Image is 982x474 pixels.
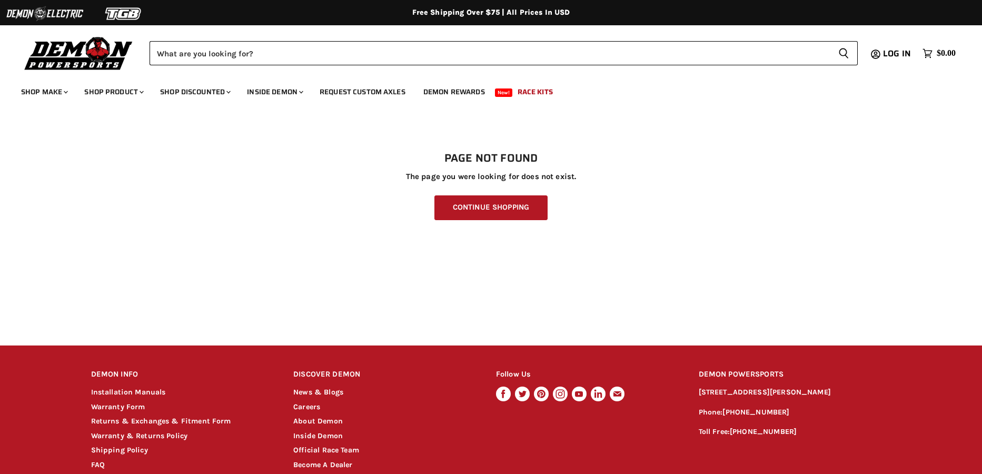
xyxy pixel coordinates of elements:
a: Warranty & Returns Policy [91,431,188,440]
h2: DEMON POWERSPORTS [699,362,891,387]
p: Phone: [699,407,891,419]
p: [STREET_ADDRESS][PERSON_NAME] [699,387,891,399]
input: Search [150,41,830,65]
a: Careers [293,402,320,411]
span: $0.00 [937,48,956,58]
h2: Follow Us [496,362,679,387]
a: Log in [878,49,917,58]
a: Shop Make [13,81,74,103]
span: Log in [883,47,911,60]
h2: DEMON INFO [91,362,274,387]
div: Free Shipping Over $75 | All Prices In USD [70,8,912,17]
a: Shop Product [76,81,150,103]
a: $0.00 [917,46,961,61]
form: Product [150,41,858,65]
a: Installation Manuals [91,388,166,397]
a: About Demon [293,417,343,426]
a: Race Kits [510,81,561,103]
img: Demon Electric Logo 2 [5,4,84,24]
a: Official Race Team [293,446,359,455]
p: The page you were looking for does not exist. [91,172,891,181]
a: News & Blogs [293,388,343,397]
a: Request Custom Axles [312,81,413,103]
ul: Main menu [13,77,953,103]
p: Toll Free: [699,426,891,438]
img: Demon Powersports [21,34,136,72]
a: Shop Discounted [152,81,237,103]
a: Warranty Form [91,402,145,411]
a: [PHONE_NUMBER] [722,408,789,417]
a: Continue Shopping [434,195,548,220]
a: Shipping Policy [91,446,148,455]
h2: DISCOVER DEMON [293,362,476,387]
a: Inside Demon [239,81,310,103]
button: Search [830,41,858,65]
img: TGB Logo 2 [84,4,163,24]
a: Become A Dealer [293,460,352,469]
a: [PHONE_NUMBER] [730,427,797,436]
a: Returns & Exchanges & Fitment Form [91,417,231,426]
h1: Page not found [91,152,891,165]
a: Demon Rewards [415,81,493,103]
a: Inside Demon [293,431,343,440]
a: FAQ [91,460,105,469]
span: New! [495,88,513,97]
